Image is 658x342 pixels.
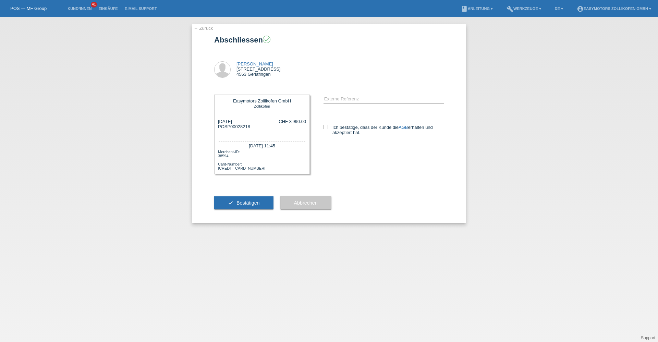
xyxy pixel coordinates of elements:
[10,6,47,11] a: POS — MF Group
[573,7,655,11] a: account_circleEasymotors Zollikofen GmbH ▾
[577,5,584,12] i: account_circle
[228,200,233,206] i: check
[214,196,273,209] button: check Bestätigen
[236,61,273,66] a: [PERSON_NAME]
[236,200,260,206] span: Bestätigen
[264,36,270,42] i: check
[280,196,331,209] button: Abbrechen
[294,200,318,206] span: Abbrechen
[218,141,306,149] div: [DATE] 11:45
[91,2,97,8] span: 41
[214,36,444,44] h1: Abschliessen
[121,7,160,11] a: E-Mail Support
[324,125,444,135] label: Ich bestätige, dass der Kunde die erhalten und akzeptiert hat.
[399,125,408,130] a: AGB
[236,61,281,77] div: [STREET_ADDRESS] 4563 Gerlafingen
[220,103,304,108] div: Zollikofen
[507,5,513,12] i: build
[194,26,213,31] a: ← Zurück
[95,7,121,11] a: Einkäufe
[64,7,95,11] a: Kund*innen
[279,119,306,124] div: CHF 3'990.00
[220,98,304,103] div: Easymotors Zollikofen GmbH
[218,119,250,134] div: [DATE] POSP00028218
[503,7,545,11] a: buildWerkzeuge ▾
[641,335,655,340] a: Support
[461,5,468,12] i: book
[218,149,306,170] div: Merchant-ID: 38594 Card-Number: [CREDIT_CARD_NUMBER]
[551,7,566,11] a: DE ▾
[458,7,496,11] a: bookAnleitung ▾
